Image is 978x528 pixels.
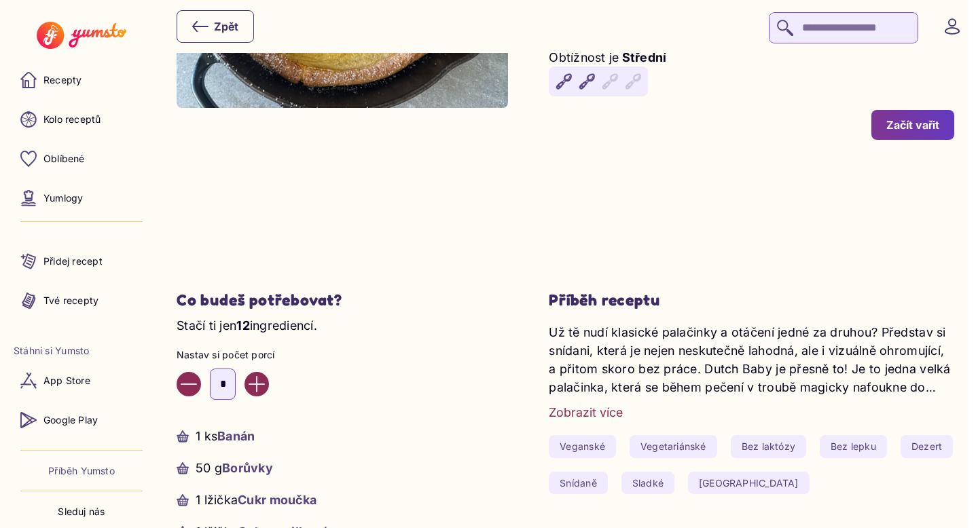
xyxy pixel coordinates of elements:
[196,459,273,477] p: 50 g
[43,73,81,87] p: Recepty
[177,290,508,310] h2: Co budeš potřebovat?
[177,10,254,43] button: Zpět
[549,48,619,67] p: Obtížnost je
[177,348,508,362] p: Nastav si počet porcí
[549,435,616,458] a: Veganské
[14,404,149,436] a: Google Play
[48,464,115,478] a: Příběh Yumsto
[238,493,316,507] span: Cukr moučka
[14,284,149,317] a: Tvé recepty
[630,435,717,458] a: Vegetariánské
[210,369,236,400] input: Enter number
[731,435,806,458] a: Bez laktózy
[901,435,953,458] a: Dezert
[549,290,954,310] h3: Příběh receptu
[196,491,316,509] p: 1 lžička
[43,294,98,307] p: Tvé recepty
[621,472,674,495] a: Sladké
[14,344,149,358] li: Stáhni si Yumsto
[14,143,149,175] a: Oblíbené
[622,50,667,64] span: Střední
[177,316,508,335] p: Stačí ti jen ingrediencí.
[196,427,255,445] p: 1 ks
[43,191,83,205] p: Yumlogy
[217,429,255,443] span: Banán
[236,318,250,333] span: 12
[37,22,126,49] img: Yumsto logo
[14,364,149,397] a: App Store
[14,182,149,214] a: Yumlogy
[177,372,201,396] button: Decrease value
[192,18,238,35] div: Zpět
[244,372,269,396] button: Increase value
[871,110,954,140] button: Začít vařit
[14,64,149,96] a: Recepty
[43,413,98,427] p: Google Play
[58,505,105,518] p: Sleduj nás
[43,152,85,166] p: Oblíbené
[43,374,90,388] p: App Store
[886,117,939,132] div: Začít vařit
[549,403,623,421] button: Zobrazit více
[43,254,103,268] p: Přidej recept
[14,245,149,278] a: Přidej recept
[820,435,887,458] a: Bez lepku
[549,472,607,495] a: Snídaně
[549,323,954,396] p: Už tě nudí klasické palačinky a otáčení jedné za druhou? Představ si snídani, která je nejen nesk...
[14,103,149,136] a: Kolo receptů
[43,113,101,126] p: Kolo receptů
[222,461,273,475] span: Borůvky
[688,472,810,495] a: [GEOGRAPHIC_DATA]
